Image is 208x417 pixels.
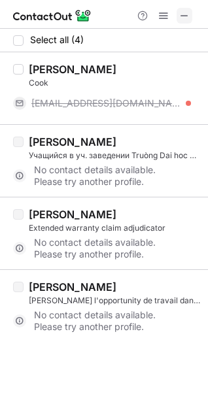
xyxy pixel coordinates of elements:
[13,238,200,259] div: No contact details available. Please try another profile.
[29,150,200,161] div: Учащийся в уч. заведении Truòng Dai hoc y Hànôi
[29,77,200,89] div: Cook
[13,165,200,186] div: No contact details available. Please try another profile.
[29,280,116,293] div: [PERSON_NAME]
[29,295,200,307] div: [PERSON_NAME] l'opportunity de travail dans bureau d'architecture.
[29,208,116,221] div: [PERSON_NAME]
[29,135,116,148] div: [PERSON_NAME]
[29,63,116,76] div: [PERSON_NAME]
[31,97,181,109] span: [EMAIL_ADDRESS][DOMAIN_NAME]
[29,222,200,234] div: Extended warranty claim adjudicator
[30,35,84,45] span: Select all (4)
[13,310,200,331] div: No contact details available. Please try another profile.
[13,8,92,24] img: ContactOut v5.3.10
